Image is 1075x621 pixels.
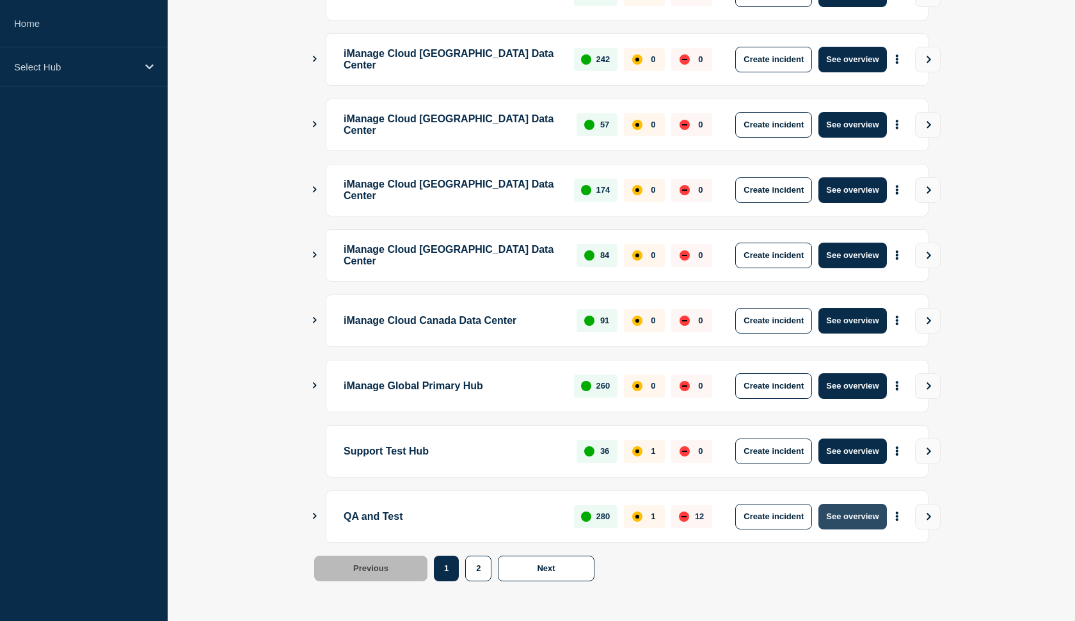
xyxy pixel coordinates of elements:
div: up [581,512,591,522]
p: 280 [596,512,610,521]
p: 36 [600,446,609,456]
button: Show Connected Hubs [312,185,318,195]
p: 260 [596,381,610,391]
p: 0 [698,381,703,391]
div: down [680,446,690,456]
span: Next [537,563,555,573]
div: affected [632,446,642,456]
button: More actions [889,113,905,136]
button: View [915,47,941,72]
p: 1 [651,512,655,521]
button: View [915,373,941,399]
p: 57 [600,120,609,129]
button: See overview [818,308,886,334]
button: See overview [818,243,886,268]
button: See overview [818,439,886,464]
button: See overview [818,47,886,72]
div: down [680,54,690,65]
p: Support Test Hub [344,439,562,464]
button: Show Connected Hubs [312,54,318,64]
span: Previous [353,563,388,573]
button: Create incident [735,112,812,138]
div: up [581,185,591,195]
div: up [584,446,594,456]
button: See overview [818,177,886,203]
p: iManage Cloud [GEOGRAPHIC_DATA] Data Center [344,177,559,203]
p: 0 [698,185,703,195]
div: down [680,250,690,261]
button: See overview [818,112,886,138]
div: down [680,120,690,130]
p: 0 [651,250,655,260]
button: View [915,439,941,464]
button: See overview [818,373,886,399]
button: View [915,504,941,529]
p: iManage Cloud [GEOGRAPHIC_DATA] Data Center [344,112,562,138]
button: Create incident [735,47,812,72]
div: affected [632,381,642,391]
div: up [581,381,591,391]
div: up [581,54,591,65]
div: up [584,120,594,130]
button: 1 [434,556,459,581]
button: More actions [889,309,905,332]
div: affected [632,54,642,65]
button: More actions [889,243,905,267]
p: 0 [651,120,655,129]
div: down [680,316,690,326]
p: 0 [651,381,655,391]
p: 84 [600,250,609,260]
button: Create incident [735,373,812,399]
button: Create incident [735,504,812,529]
p: 174 [596,185,610,195]
p: 0 [698,316,703,325]
button: Create incident [735,439,812,464]
div: affected [632,120,642,130]
p: 0 [651,185,655,195]
button: Create incident [735,308,812,334]
button: Show Connected Hubs [312,512,318,521]
button: 2 [465,556,491,581]
button: See overview [818,504,886,529]
p: 91 [600,316,609,325]
p: iManage Global Primary Hub [344,373,559,399]
button: View [915,112,941,138]
button: Create incident [735,177,812,203]
button: Show Connected Hubs [312,381,318,391]
p: 0 [651,54,655,64]
button: Create incident [735,243,812,268]
button: View [915,243,941,268]
button: More actions [889,47,905,71]
div: up [584,250,594,261]
div: up [584,316,594,326]
button: View [915,308,941,334]
p: 0 [698,250,703,260]
p: 242 [596,54,610,64]
div: affected [632,185,642,195]
p: 0 [698,54,703,64]
p: iManage Cloud [GEOGRAPHIC_DATA] Data Center [344,47,559,72]
p: iManage Cloud [GEOGRAPHIC_DATA] Data Center [344,243,562,268]
button: Next [498,556,594,581]
div: affected [632,512,642,522]
p: 12 [695,512,704,521]
div: affected [632,316,642,326]
p: 0 [698,446,703,456]
p: Select Hub [14,61,137,72]
button: More actions [889,439,905,463]
button: More actions [889,374,905,398]
div: down [680,381,690,391]
div: down [679,512,689,522]
p: 0 [651,316,655,325]
button: Previous [314,556,427,581]
button: Show Connected Hubs [312,250,318,260]
p: iManage Cloud Canada Data Center [344,308,562,334]
p: QA and Test [344,504,559,529]
p: 1 [651,446,655,456]
button: Show Connected Hubs [312,316,318,325]
button: View [915,177,941,203]
div: affected [632,250,642,261]
div: down [680,185,690,195]
button: Show Connected Hubs [312,120,318,129]
p: 0 [698,120,703,129]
